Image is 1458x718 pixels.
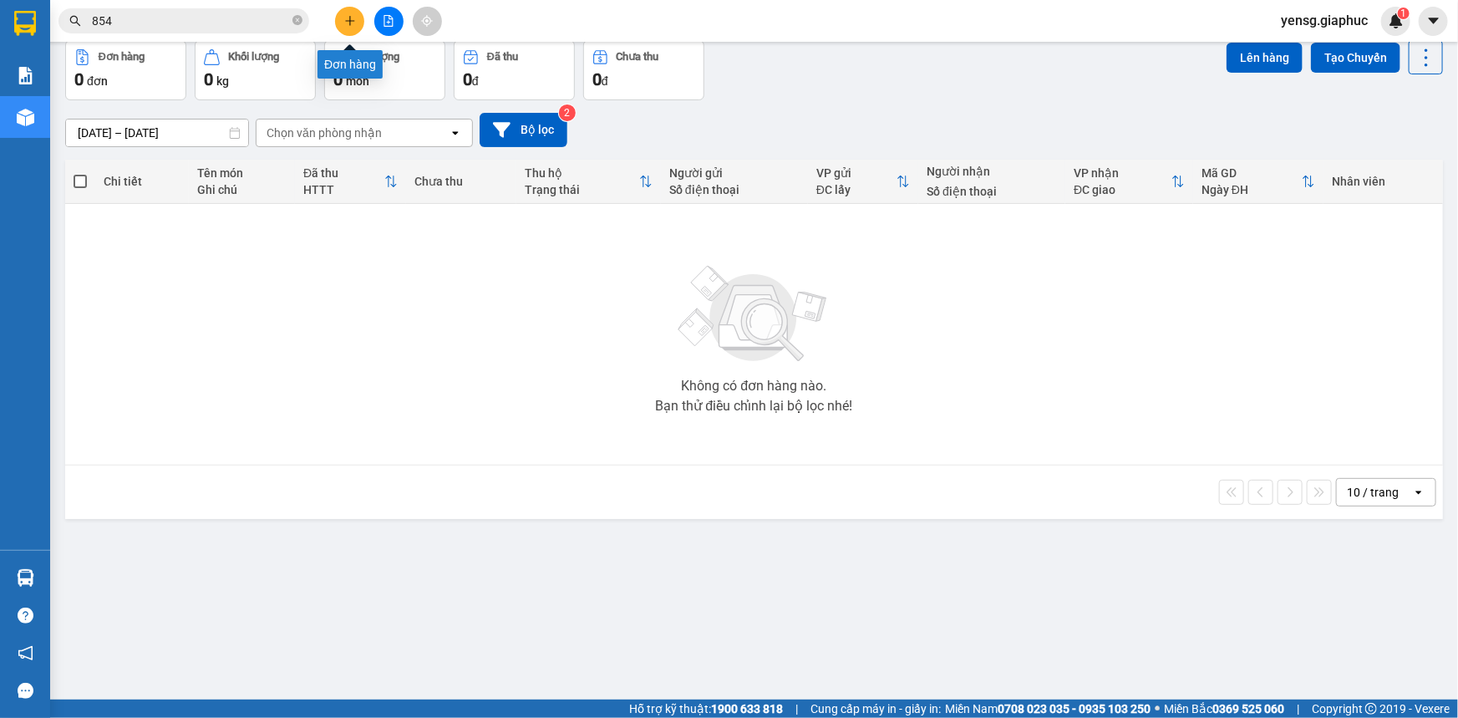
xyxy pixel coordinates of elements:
strong: 0369 525 060 [1212,702,1284,715]
span: plus [344,15,356,27]
div: 10 / trang [1347,484,1399,501]
span: Miền Bắc [1164,700,1284,718]
strong: 0708 023 035 - 0935 103 250 [998,702,1151,715]
button: Số lượng0món [324,40,445,100]
div: Bạn thử điều chỉnh lại bộ lọc nhé! [655,400,852,413]
div: Mã GD [1201,166,1302,180]
div: Chưa thu [414,175,508,188]
div: HTTT [303,183,384,196]
th: Toggle SortBy [295,160,406,204]
div: Nhân viên [1332,175,1435,188]
img: warehouse-icon [17,569,34,587]
span: món [346,74,369,88]
button: Khối lượng0kg [195,40,316,100]
span: đ [472,74,479,88]
button: caret-down [1419,7,1448,36]
span: 0 [204,69,213,89]
button: Đã thu0đ [454,40,575,100]
div: ĐC lấy [816,183,897,196]
img: svg+xml;base64,PHN2ZyBjbGFzcz0ibGlzdC1wbHVnX19zdmciIHhtbG5zPSJodHRwOi8vd3d3LnczLm9yZy8yMDAwL3N2Zy... [670,256,837,373]
span: notification [18,645,33,661]
img: solution-icon [17,67,34,84]
div: Chưa thu [617,51,659,63]
sup: 1 [1398,8,1410,19]
div: VP nhận [1074,166,1171,180]
span: | [1297,700,1299,718]
span: Miền Nam [945,700,1151,718]
button: Tạo Chuyến [1311,43,1400,73]
span: | [795,700,798,718]
span: search [69,15,81,27]
div: Người gửi [669,166,800,180]
div: Thu hộ [525,166,639,180]
div: Số điện thoại [927,185,1057,198]
span: Cung cấp máy in - giấy in: [810,700,941,718]
th: Toggle SortBy [1065,160,1193,204]
input: Tìm tên, số ĐT hoặc mã đơn [92,12,289,30]
button: plus [335,7,364,36]
th: Toggle SortBy [808,160,918,204]
img: icon-new-feature [1389,13,1404,28]
span: copyright [1365,703,1377,715]
span: đơn [87,74,108,88]
span: Hỗ trợ kỹ thuật: [629,700,783,718]
th: Toggle SortBy [1193,160,1323,204]
span: 0 [463,69,472,89]
span: ⚪️ [1155,705,1160,712]
img: logo-vxr [14,11,36,36]
svg: open [1412,486,1425,499]
th: Toggle SortBy [516,160,661,204]
div: Không có đơn hàng nào. [681,379,826,393]
span: aim [421,15,433,27]
div: Ngày ĐH [1201,183,1302,196]
div: Người nhận [927,165,1057,178]
div: Đã thu [487,51,518,63]
div: Đơn hàng [318,50,383,79]
div: Đơn hàng [99,51,145,63]
div: Trạng thái [525,183,639,196]
div: Ghi chú [197,183,287,196]
div: Số điện thoại [669,183,800,196]
span: caret-down [1426,13,1441,28]
button: Đơn hàng0đơn [65,40,186,100]
span: 1 [1400,8,1406,19]
div: Chọn văn phòng nhận [267,125,382,141]
span: 0 [592,69,602,89]
div: Chi tiết [104,175,180,188]
span: question-circle [18,608,33,624]
span: 0 [74,69,84,89]
img: warehouse-icon [17,109,34,126]
div: ĐC giao [1074,183,1171,196]
strong: 1900 633 818 [711,702,783,715]
span: message [18,683,33,699]
button: Lên hàng [1227,43,1303,73]
button: aim [413,7,442,36]
sup: 2 [559,104,576,121]
span: file-add [383,15,394,27]
button: Chưa thu0đ [583,40,704,100]
div: VP gửi [816,166,897,180]
span: close-circle [292,15,302,25]
div: Khối lượng [228,51,279,63]
span: kg [216,74,229,88]
input: Select a date range. [66,120,248,146]
svg: open [449,126,462,140]
span: đ [602,74,608,88]
button: file-add [374,7,404,36]
button: Bộ lọc [480,113,567,147]
div: Đã thu [303,166,384,180]
div: Tên món [197,166,287,180]
span: close-circle [292,13,302,29]
span: yensg.giaphuc [1267,10,1381,31]
span: 0 [333,69,343,89]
